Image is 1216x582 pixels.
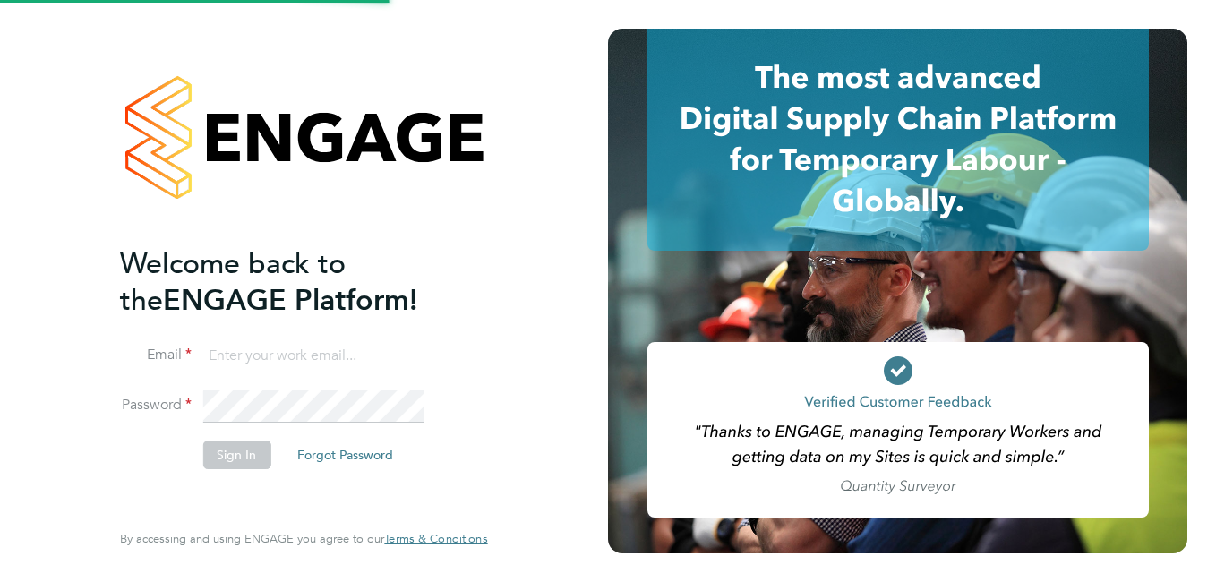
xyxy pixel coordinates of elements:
button: Sign In [202,441,270,469]
input: Enter your work email... [202,340,424,372]
h2: ENGAGE Platform! [120,245,469,319]
label: Email [120,346,192,364]
button: Forgot Password [283,441,407,469]
span: By accessing and using ENGAGE you agree to our [120,531,487,546]
a: Terms & Conditions [384,532,487,546]
span: Welcome back to the [120,246,346,318]
label: Password [120,396,192,415]
span: Terms & Conditions [384,531,487,546]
